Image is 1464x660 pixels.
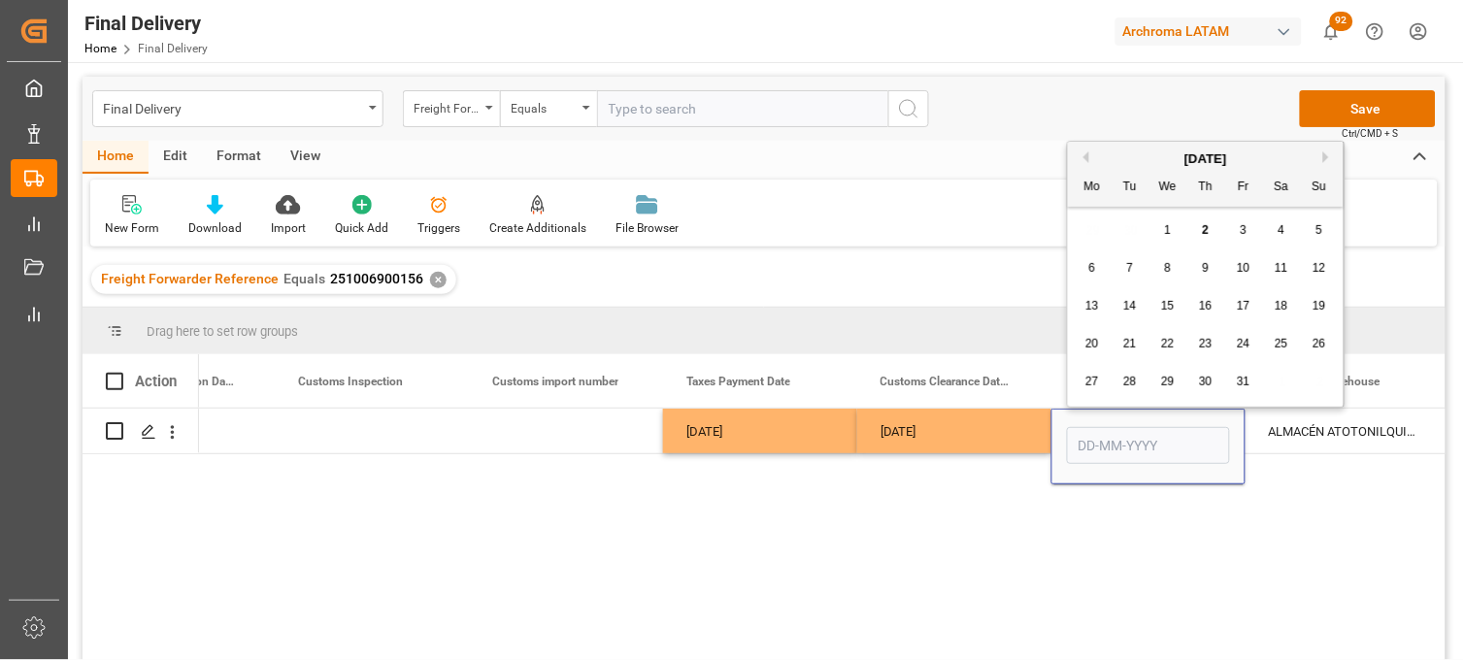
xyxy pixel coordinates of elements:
[1313,299,1325,313] span: 19
[1316,223,1323,237] span: 5
[1232,256,1256,280] div: Choose Friday, October 10th, 2025
[1194,218,1218,243] div: Choose Thursday, October 2nd, 2025
[1081,370,1105,394] div: Choose Monday, October 27th, 2025
[84,42,116,55] a: Home
[1118,256,1143,280] div: Choose Tuesday, October 7th, 2025
[1199,299,1212,313] span: 16
[1194,332,1218,356] div: Choose Thursday, October 23rd, 2025
[1085,299,1098,313] span: 13
[1118,294,1143,318] div: Choose Tuesday, October 14th, 2025
[105,219,159,237] div: New Form
[1081,294,1105,318] div: Choose Monday, October 13th, 2025
[103,95,362,119] div: Final Delivery
[414,95,480,117] div: Freight Forwarder Reference
[1343,126,1399,141] span: Ctrl/CMD + S
[1118,176,1143,200] div: Tu
[1275,299,1287,313] span: 18
[1078,151,1089,163] button: Previous Month
[83,141,149,174] div: Home
[1165,223,1172,237] span: 1
[202,141,276,174] div: Format
[1308,332,1332,356] div: Choose Sunday, October 26th, 2025
[1232,176,1256,200] div: Fr
[1118,332,1143,356] div: Choose Tuesday, October 21st, 2025
[1161,375,1174,388] span: 29
[500,90,597,127] button: open menu
[616,219,679,237] div: File Browser
[492,375,618,388] span: Customs import number
[686,375,790,388] span: Taxes Payment Date
[663,409,857,453] div: [DATE]
[1275,261,1287,275] span: 11
[417,219,460,237] div: Triggers
[1237,375,1249,388] span: 31
[1237,299,1249,313] span: 17
[1123,299,1136,313] span: 14
[1199,375,1212,388] span: 30
[857,409,1051,453] div: [DATE]
[1300,90,1436,127] button: Save
[1232,218,1256,243] div: Choose Friday, October 3rd, 2025
[1237,337,1249,350] span: 24
[1308,294,1332,318] div: Choose Sunday, October 19th, 2025
[1156,370,1181,394] div: Choose Wednesday, October 29th, 2025
[1308,256,1332,280] div: Choose Sunday, October 12th, 2025
[1156,176,1181,200] div: We
[1156,332,1181,356] div: Choose Wednesday, October 22nd, 2025
[1115,17,1302,46] div: Archroma LATAM
[1194,176,1218,200] div: Th
[511,95,577,117] div: Equals
[276,141,335,174] div: View
[1203,223,1210,237] span: 2
[1194,256,1218,280] div: Choose Thursday, October 9th, 2025
[1275,337,1287,350] span: 25
[1313,337,1325,350] span: 26
[298,375,403,388] span: Customs Inspection
[1270,294,1294,318] div: Choose Saturday, October 18th, 2025
[1330,12,1353,31] span: 92
[135,373,177,390] div: Action
[1232,294,1256,318] div: Choose Friday, October 17th, 2025
[1085,375,1098,388] span: 27
[1199,337,1212,350] span: 23
[330,271,423,286] span: 251006900156
[1123,337,1136,350] span: 21
[1068,149,1344,169] div: [DATE]
[1156,294,1181,318] div: Choose Wednesday, October 15th, 2025
[1323,151,1335,163] button: Next Month
[1270,332,1294,356] div: Choose Saturday, October 25th, 2025
[1353,10,1397,53] button: Help Center
[283,271,325,286] span: Equals
[1279,223,1285,237] span: 4
[101,271,279,286] span: Freight Forwarder Reference
[1081,332,1105,356] div: Choose Monday, October 20th, 2025
[1270,256,1294,280] div: Choose Saturday, October 11th, 2025
[335,219,388,237] div: Quick Add
[1237,261,1249,275] span: 10
[1308,218,1332,243] div: Choose Sunday, October 5th, 2025
[1270,176,1294,200] div: Sa
[1313,261,1325,275] span: 12
[881,375,1011,388] span: Customs Clearance Date (ID)
[147,324,298,339] span: Drag here to set row groups
[1123,375,1136,388] span: 28
[1194,370,1218,394] div: Choose Thursday, October 30th, 2025
[1115,13,1310,49] button: Archroma LATAM
[1089,261,1096,275] span: 6
[1081,256,1105,280] div: Choose Monday, October 6th, 2025
[1232,370,1256,394] div: Choose Friday, October 31st, 2025
[1127,261,1134,275] span: 7
[597,90,888,127] input: Type to search
[1232,332,1256,356] div: Choose Friday, October 24th, 2025
[271,219,306,237] div: Import
[1241,223,1248,237] span: 3
[1194,294,1218,318] div: Choose Thursday, October 16th, 2025
[1074,212,1339,401] div: month 2025-10
[1310,10,1353,53] button: show 92 new notifications
[1203,261,1210,275] span: 9
[1165,261,1172,275] span: 8
[403,90,500,127] button: open menu
[1156,256,1181,280] div: Choose Wednesday, October 8th, 2025
[83,409,199,454] div: Press SPACE to select this row.
[1085,337,1098,350] span: 20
